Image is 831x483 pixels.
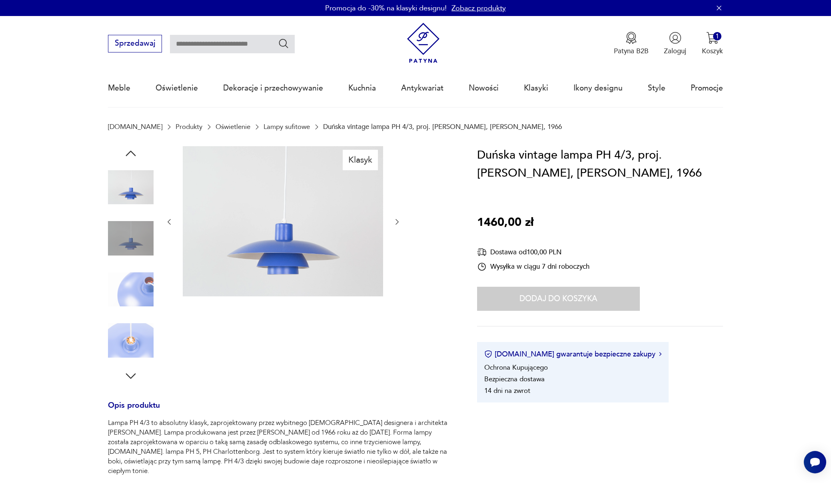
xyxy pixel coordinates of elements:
a: Klasyki [524,70,548,107]
li: Bezpieczna dostawa [484,374,545,384]
p: Koszyk [702,46,723,56]
a: Zobacz produkty [451,3,506,13]
a: Style [648,70,665,107]
a: Ikona medaluPatyna B2B [614,32,649,56]
img: Zdjęcie produktu Duńska vintage lampa PH 4/3, proj. Poul Henningsen, Louis Poulsen, 1966 [108,165,154,210]
img: Patyna - sklep z meblami i dekoracjami vintage [403,23,443,63]
button: 1Koszyk [702,32,723,56]
div: 1 [713,32,721,40]
p: Lampa PH 4/3 to absolutny klasyk, zaprojektowany przez wybitnego [DEMOGRAPHIC_DATA] designera i a... [108,418,454,476]
li: Ochrona Kupującego [484,363,548,372]
a: Sprzedawaj [108,41,162,47]
img: Ikona certyfikatu [484,350,492,358]
a: Promocje [691,70,723,107]
a: Ikony designu [573,70,623,107]
button: Szukaj [278,38,290,49]
a: Nowości [469,70,499,107]
iframe: Smartsupp widget button [804,451,826,473]
p: Zaloguj [664,46,686,56]
p: Duńska vintage lampa PH 4/3, proj. [PERSON_NAME], [PERSON_NAME], 1966 [323,123,562,131]
img: Ikona koszyka [706,32,719,44]
a: Meble [108,70,130,107]
a: Lampy sufitowe [264,123,310,131]
a: Dekoracje i przechowywanie [223,70,323,107]
img: Zdjęcie produktu Duńska vintage lampa PH 4/3, proj. Poul Henningsen, Louis Poulsen, 1966 [183,146,383,297]
p: Patyna B2B [614,46,649,56]
a: Oświetlenie [156,70,198,107]
p: 1460,00 zł [477,213,533,232]
h1: Duńska vintage lampa PH 4/3, proj. [PERSON_NAME], [PERSON_NAME], 1966 [477,146,723,183]
img: Zdjęcie produktu Duńska vintage lampa PH 4/3, proj. Poul Henningsen, Louis Poulsen, 1966 [108,215,154,261]
img: Ikona dostawy [477,247,487,257]
h3: Opis produktu [108,402,454,419]
button: [DOMAIN_NAME] gwarantuje bezpieczne zakupy [484,349,661,359]
img: Ikona strzałki w prawo [659,352,661,356]
button: Patyna B2B [614,32,649,56]
img: Zdjęcie produktu Duńska vintage lampa PH 4/3, proj. Poul Henningsen, Louis Poulsen, 1966 [108,267,154,312]
img: Ikonka użytkownika [669,32,681,44]
img: Zdjęcie produktu Duńska vintage lampa PH 4/3, proj. Poul Henningsen, Louis Poulsen, 1966 [108,318,154,363]
button: Sprzedawaj [108,35,162,52]
div: Klasyk [343,150,378,170]
div: Dostawa od 100,00 PLN [477,247,589,257]
p: Promocja do -30% na klasyki designu! [325,3,447,13]
a: Produkty [176,123,202,131]
img: Ikona medalu [625,32,637,44]
a: Antykwariat [401,70,443,107]
li: 14 dni na zwrot [484,386,530,395]
a: [DOMAIN_NAME] [108,123,162,131]
a: Kuchnia [348,70,376,107]
div: Wysyłka w ciągu 7 dni roboczych [477,262,589,272]
button: Zaloguj [664,32,686,56]
a: Oświetlenie [216,123,250,131]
